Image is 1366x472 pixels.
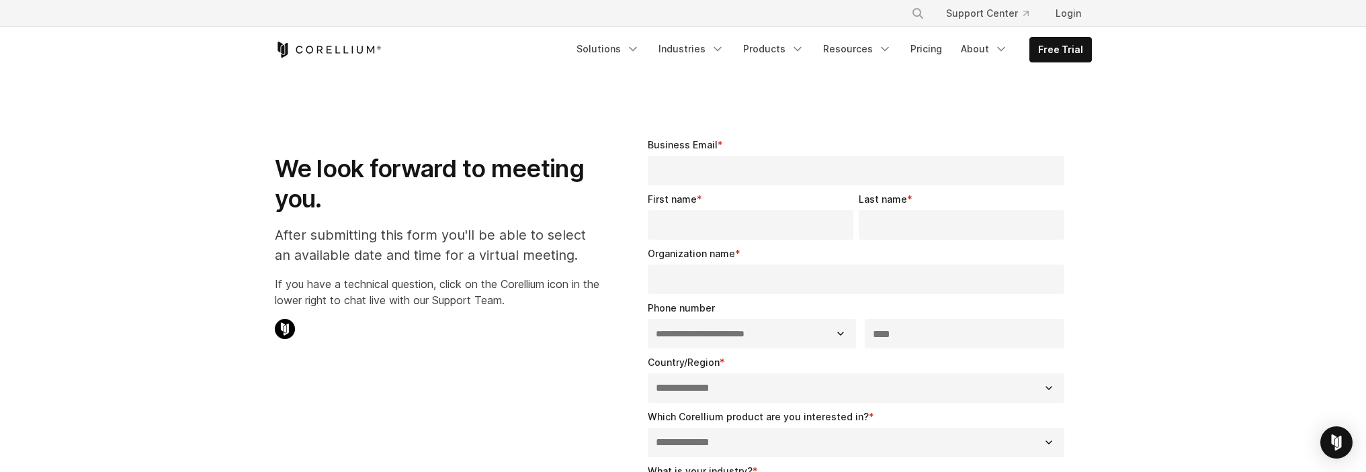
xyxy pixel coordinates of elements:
[648,193,697,205] span: First name
[953,37,1016,61] a: About
[650,37,732,61] a: Industries
[648,411,869,422] span: Which Corellium product are you interested in?
[1045,1,1092,26] a: Login
[935,1,1039,26] a: Support Center
[895,1,1092,26] div: Navigation Menu
[275,42,382,58] a: Corellium Home
[275,319,295,339] img: Corellium Chat Icon
[1030,38,1091,62] a: Free Trial
[902,37,950,61] a: Pricing
[1320,426,1353,459] div: Open Intercom Messenger
[568,37,1092,62] div: Navigation Menu
[568,37,648,61] a: Solutions
[275,154,599,214] h1: We look forward to meeting you.
[815,37,900,61] a: Resources
[906,1,930,26] button: Search
[648,357,720,368] span: Country/Region
[859,193,907,205] span: Last name
[648,302,715,314] span: Phone number
[735,37,812,61] a: Products
[275,276,599,308] p: If you have a technical question, click on the Corellium icon in the lower right to chat live wit...
[275,225,599,265] p: After submitting this form you'll be able to select an available date and time for a virtual meet...
[648,139,718,150] span: Business Email
[648,248,735,259] span: Organization name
